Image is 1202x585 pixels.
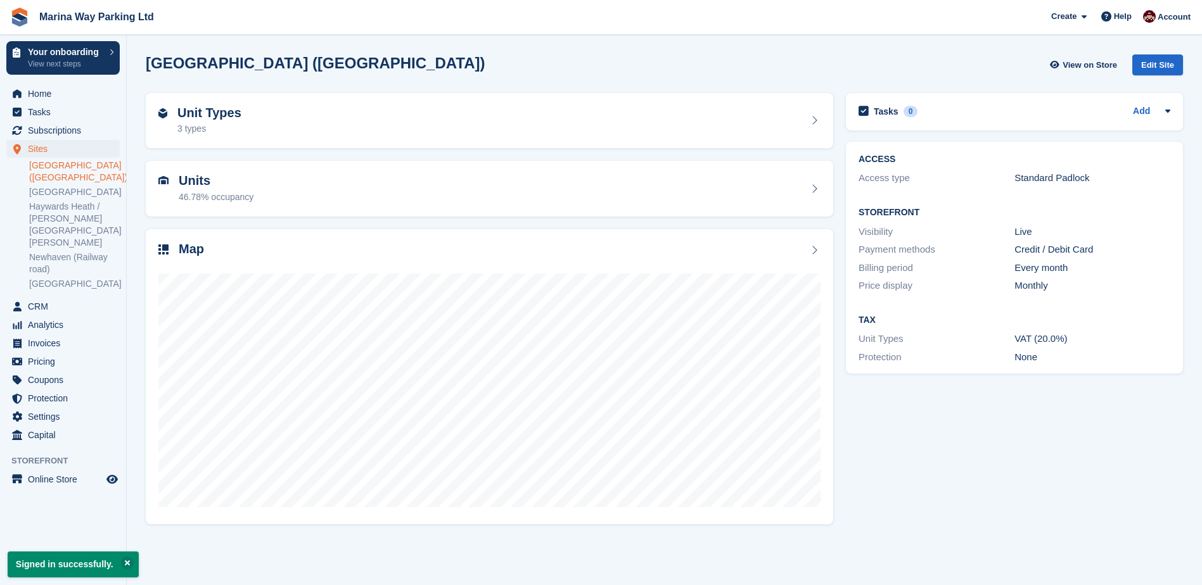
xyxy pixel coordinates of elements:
[859,154,1170,165] h2: ACCESS
[859,350,1014,365] div: Protection
[874,106,898,117] h2: Tasks
[6,298,120,315] a: menu
[177,106,241,120] h2: Unit Types
[1132,54,1183,75] div: Edit Site
[1014,261,1170,275] div: Every month
[29,201,120,249] a: Haywards Heath / [PERSON_NAME][GEOGRAPHIC_DATA][PERSON_NAME]
[6,334,120,352] a: menu
[28,371,104,389] span: Coupons
[28,408,104,425] span: Settings
[28,103,104,121] span: Tasks
[904,106,918,117] div: 0
[28,140,104,158] span: Sites
[859,332,1014,346] div: Unit Types
[8,551,139,577] p: Signed in successfully.
[28,47,103,56] p: Your onboarding
[28,389,104,407] span: Protection
[1014,332,1170,346] div: VAT (20.0%)
[1132,54,1183,80] a: Edit Site
[158,176,169,185] img: unit-icn-7be61d7bf1b0ce9d3e12c5938cc71ed9869f7b940bace4675aadf7bd6d80202e.svg
[6,85,120,103] a: menu
[6,470,120,488] a: menu
[146,54,485,72] h2: [GEOGRAPHIC_DATA] ([GEOGRAPHIC_DATA])
[28,426,104,444] span: Capital
[29,251,120,275] a: Newhaven (Railway road)
[6,41,120,75] a: Your onboarding View next steps
[859,225,1014,239] div: Visibility
[1014,225,1170,239] div: Live
[6,316,120,334] a: menu
[158,244,169,255] img: map-icn-33ee37083ee616e46c38cad1a60f524a97daa1e2b2c8c0bc3eb3415660979fc1.svg
[1014,242,1170,257] div: Credit / Debit Card
[28,58,103,70] p: View next steps
[179,191,253,204] div: 46.78% occupancy
[1143,10,1156,23] img: Daniel Finn
[1133,104,1150,119] a: Add
[6,140,120,158] a: menu
[859,242,1014,257] div: Payment methods
[1114,10,1132,23] span: Help
[1048,54,1122,75] a: View on Store
[146,229,833,525] a: Map
[105,472,120,487] a: Preview store
[1014,171,1170,186] div: Standard Padlock
[6,103,120,121] a: menu
[29,278,120,290] a: [GEOGRAPHIC_DATA]
[28,85,104,103] span: Home
[859,171,1014,186] div: Access type
[6,426,120,444] a: menu
[34,6,159,27] a: Marina Way Parking Ltd
[28,298,104,315] span: CRM
[146,93,833,149] a: Unit Types 3 types
[177,122,241,135] div: 3 types
[29,186,120,198] a: [GEOGRAPHIC_DATA]
[179,242,204,256] h2: Map
[1063,59,1117,72] span: View on Store
[859,279,1014,293] div: Price display
[6,389,120,407] a: menu
[1051,10,1077,23] span: Create
[6,353,120,370] a: menu
[29,160,120,184] a: [GEOGRAPHIC_DATA] ([GEOGRAPHIC_DATA])
[1158,11,1191,23] span: Account
[28,122,104,139] span: Subscriptions
[28,334,104,352] span: Invoices
[28,470,104,488] span: Online Store
[11,455,126,467] span: Storefront
[859,261,1014,275] div: Billing period
[1014,279,1170,293] div: Monthly
[28,316,104,334] span: Analytics
[859,315,1170,325] h2: Tax
[6,408,120,425] a: menu
[146,161,833,217] a: Units 46.78% occupancy
[859,208,1170,218] h2: Storefront
[10,8,29,27] img: stora-icon-8386f47178a22dfd0bd8f6a31ec36ba5ce8667c1dd55bd0f319d3a0aa187defe.svg
[6,371,120,389] a: menu
[1014,350,1170,365] div: None
[28,353,104,370] span: Pricing
[158,108,167,118] img: unit-type-icn-2b2737a686de81e16bb02015468b77c625bbabd49415b5ef34ead5e3b44a266d.svg
[6,122,120,139] a: menu
[179,173,253,188] h2: Units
